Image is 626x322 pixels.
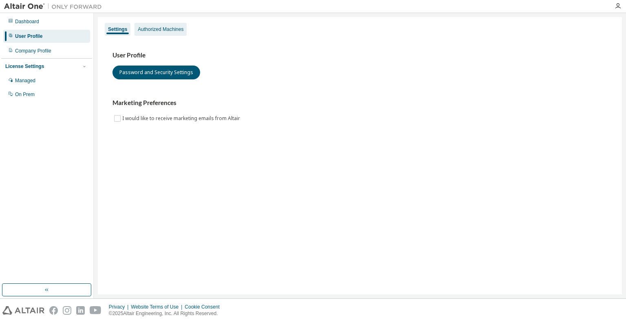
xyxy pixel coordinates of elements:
div: Authorized Machines [138,26,183,33]
div: Dashboard [15,18,39,25]
h3: Marketing Preferences [112,99,607,107]
img: youtube.svg [90,306,101,315]
img: facebook.svg [49,306,58,315]
label: I would like to receive marketing emails from Altair [122,114,242,123]
div: Managed [15,77,35,84]
div: License Settings [5,63,44,70]
div: Website Terms of Use [131,304,185,310]
div: User Profile [15,33,42,39]
div: Cookie Consent [185,304,224,310]
img: linkedin.svg [76,306,85,315]
div: Settings [108,26,127,33]
img: instagram.svg [63,306,71,315]
img: Altair One [4,2,106,11]
img: altair_logo.svg [2,306,44,315]
button: Password and Security Settings [112,66,200,79]
h3: User Profile [112,51,607,59]
div: Privacy [109,304,131,310]
div: On Prem [15,91,35,98]
div: Company Profile [15,48,51,54]
p: © 2025 Altair Engineering, Inc. All Rights Reserved. [109,310,225,317]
